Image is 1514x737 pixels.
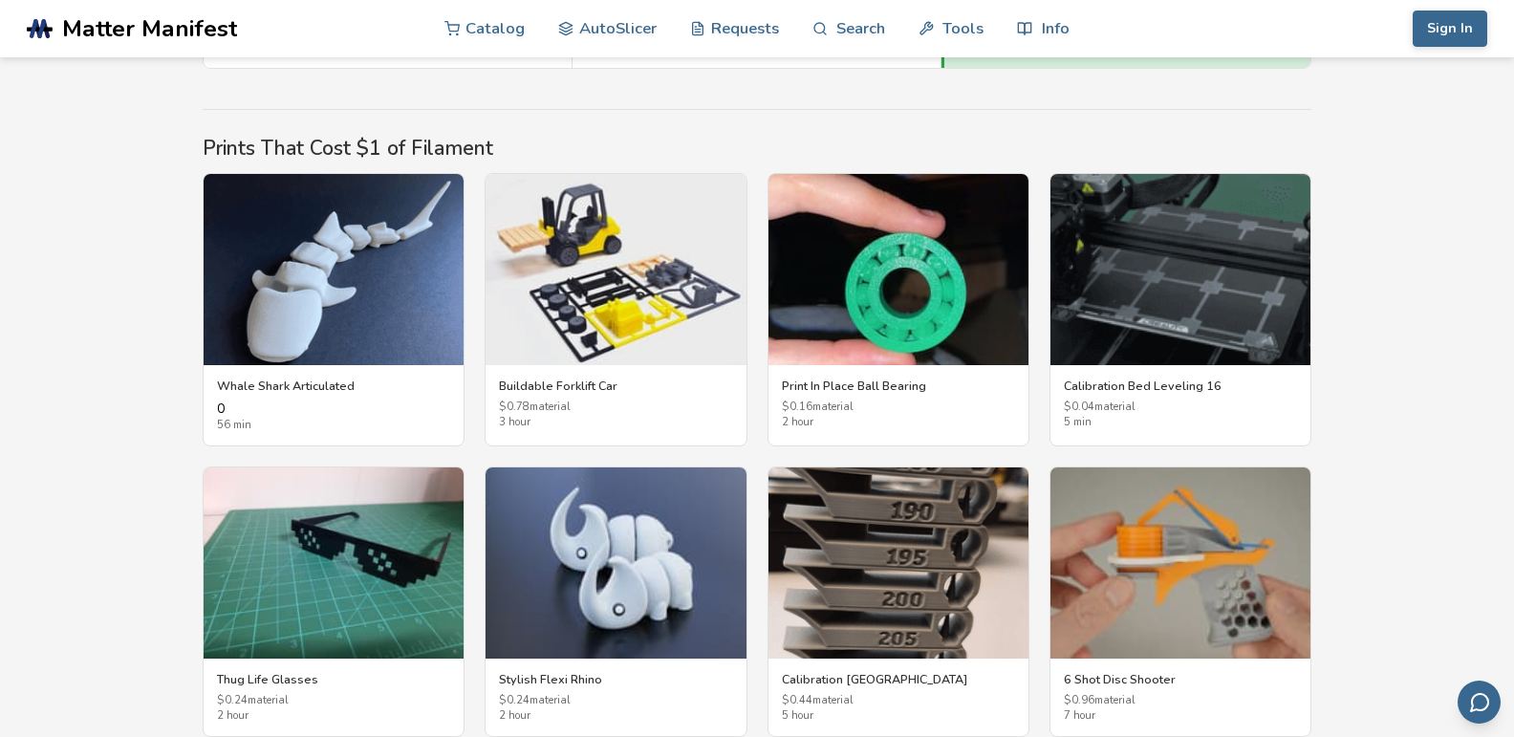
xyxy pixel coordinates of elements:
span: 7 hour [1064,710,1297,723]
a: Print In Place Ball BearingPrint In Place Ball Bearing$0.16material2 hour [768,173,1029,446]
h3: Thug Life Glasses [217,672,450,687]
span: $ 0.96 material [1064,695,1297,707]
span: 2 hour [782,417,1015,429]
span: 2 hour [217,710,450,723]
h3: Stylish Flexi Rhino [499,672,732,687]
a: Calibration Temp TowerCalibration [GEOGRAPHIC_DATA]$0.44material5 hour [768,466,1029,737]
a: Calibration Bed Leveling 16Calibration Bed Leveling 16$0.04material5 min [1049,173,1311,446]
h3: Buildable Forklift Car [499,379,732,394]
img: Whale Shark Articulated [204,174,464,365]
h2: Prints That Cost $1 of Filament [203,137,1311,160]
h3: 6 Shot Disc Shooter [1064,672,1297,687]
span: $ 0.04 material [1064,401,1297,414]
img: Calibration Temp Tower [768,467,1028,659]
span: $ 0.78 material [499,401,732,414]
a: Thug Life GlassesThug Life Glasses$0.24material2 hour [203,466,465,737]
img: Thug Life Glasses [204,467,464,659]
span: $ 0.44 material [782,695,1015,707]
img: Stylish Flexi Rhino [486,467,746,659]
img: Calibration Bed Leveling 16 [1050,174,1310,365]
span: $ 0.24 material [499,695,732,707]
button: Send feedback via email [1458,681,1501,724]
span: Matter Manifest [62,15,237,42]
span: 5 hour [782,710,1015,723]
h3: Calibration Bed Leveling 16 [1064,379,1297,394]
button: Sign In [1413,11,1487,47]
a: Buildable Forklift CarBuildable Forklift Car$0.78material3 hour [485,173,746,446]
span: 5 min [1064,417,1297,429]
img: Print In Place Ball Bearing [768,174,1028,365]
a: Whale Shark ArticulatedWhale Shark Articulated056 min [203,173,465,446]
a: Stylish Flexi RhinoStylish Flexi Rhino$0.24material2 hour [485,466,746,737]
span: $ 0.24 material [217,695,450,707]
h3: Print In Place Ball Bearing [782,379,1015,394]
h3: Calibration [GEOGRAPHIC_DATA] [782,672,1015,687]
a: 6 Shot Disc Shooter6 Shot Disc Shooter$0.96material7 hour [1049,466,1311,737]
span: 56 min [217,420,450,432]
div: 0 [217,401,450,432]
span: 2 hour [499,710,732,723]
img: Buildable Forklift Car [486,174,746,365]
h3: Whale Shark Articulated [217,379,450,394]
img: 6 Shot Disc Shooter [1050,467,1310,659]
span: 3 hour [499,417,732,429]
span: $ 0.16 material [782,401,1015,414]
